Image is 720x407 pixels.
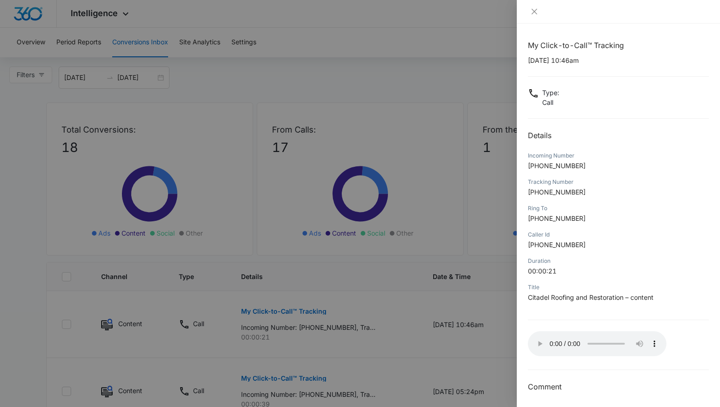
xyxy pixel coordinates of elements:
span: close [531,8,538,15]
div: Title [528,283,709,292]
audio: Your browser does not support the audio tag. [528,331,666,356]
div: Incoming Number [528,152,709,160]
span: 00:00:21 [528,267,557,275]
div: Tracking Number [528,178,709,186]
div: Caller Id [528,231,709,239]
span: [PHONE_NUMBER] [528,188,586,196]
span: [PHONE_NUMBER] [528,162,586,170]
p: Type : [542,88,559,97]
p: Call [542,97,559,107]
span: Citadel Roofing and Restoration – content [528,293,653,301]
h1: My Click-to-Call™ Tracking [528,40,709,51]
div: Duration [528,257,709,265]
button: Close [528,7,541,16]
h3: Comment [528,381,709,392]
span: [PHONE_NUMBER] [528,241,586,249]
span: [PHONE_NUMBER] [528,214,586,222]
div: Ring To [528,204,709,213]
p: [DATE] 10:46am [528,55,709,65]
h2: Details [528,130,709,141]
